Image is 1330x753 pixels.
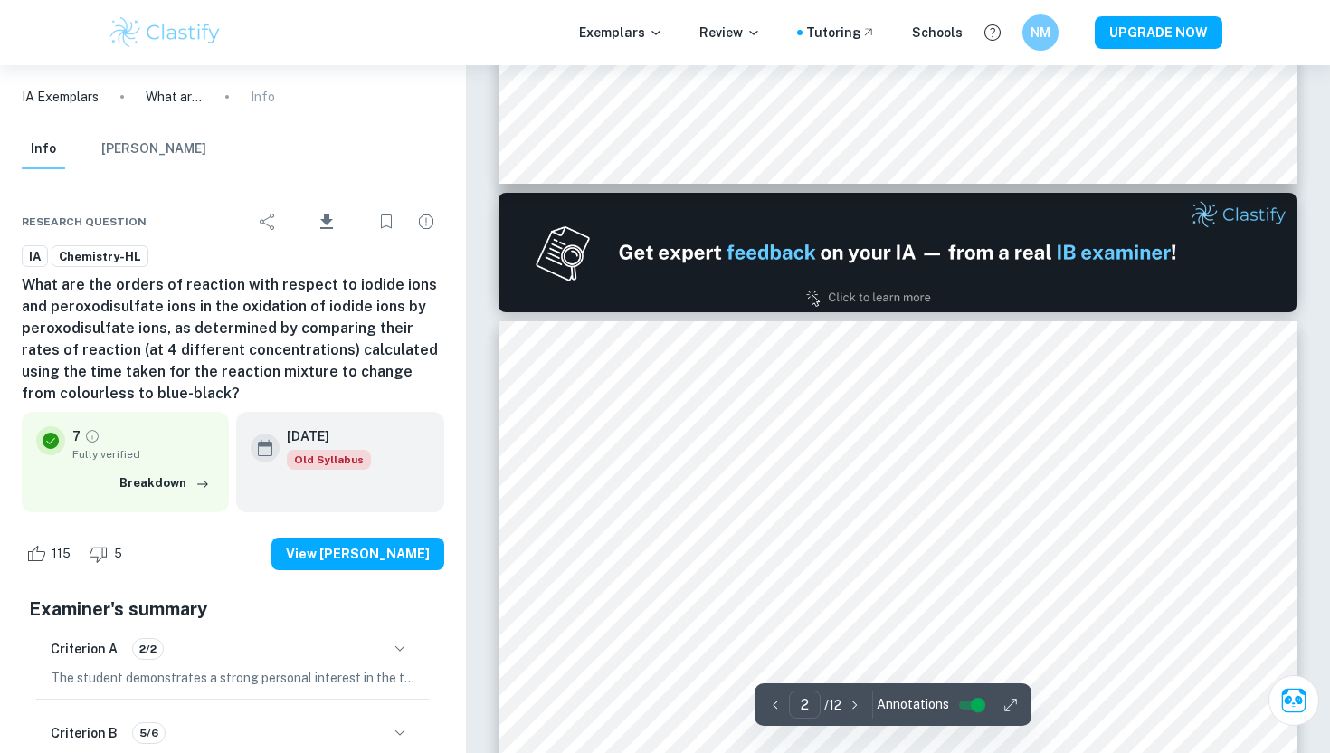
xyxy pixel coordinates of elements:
[51,668,415,688] p: The student demonstrates a strong personal interest in the topic and justifies its global signifi...
[499,193,1297,312] img: Ad
[1268,675,1319,726] button: Ask Clai
[287,426,356,446] h6: [DATE]
[108,14,223,51] img: Clastify logo
[806,23,876,43] a: Tutoring
[287,450,371,470] div: Starting from the May 2025 session, the Chemistry IA requirements have changed. It's OK to refer ...
[52,245,148,268] a: Chemistry-HL
[912,23,963,43] a: Schools
[287,450,371,470] span: Old Syllabus
[271,538,444,570] button: View [PERSON_NAME]
[72,426,81,446] p: 7
[22,129,65,169] button: Info
[22,245,48,268] a: IA
[977,17,1008,48] button: Help and Feedback
[133,725,165,741] span: 5/6
[72,446,214,462] span: Fully verified
[22,87,99,107] a: IA Exemplars
[23,248,47,266] span: IA
[1022,14,1059,51] button: NM
[877,695,949,714] span: Annotations
[133,641,163,657] span: 2/2
[22,214,147,230] span: Research question
[290,198,365,245] div: Download
[1031,23,1051,43] h6: NM
[84,428,100,444] a: Grade fully verified
[251,87,275,107] p: Info
[42,545,81,563] span: 115
[146,87,204,107] p: What are the orders of reaction with respect to iodide ions and peroxodisulfate ions in the oxida...
[22,539,81,568] div: Like
[1095,16,1222,49] button: UPGRADE NOW
[22,274,444,405] h6: What are the orders of reaction with respect to iodide ions and peroxodisulfate ions in the oxida...
[84,539,132,568] div: Dislike
[51,723,118,743] h6: Criterion B
[699,23,761,43] p: Review
[104,545,132,563] span: 5
[115,470,214,497] button: Breakdown
[52,248,147,266] span: Chemistry-HL
[29,596,437,623] h5: Examiner's summary
[51,639,118,659] h6: Criterion A
[824,695,841,715] p: / 12
[368,204,404,240] div: Bookmark
[579,23,663,43] p: Exemplars
[250,204,286,240] div: Share
[101,129,206,169] button: [PERSON_NAME]
[408,204,444,240] div: Report issue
